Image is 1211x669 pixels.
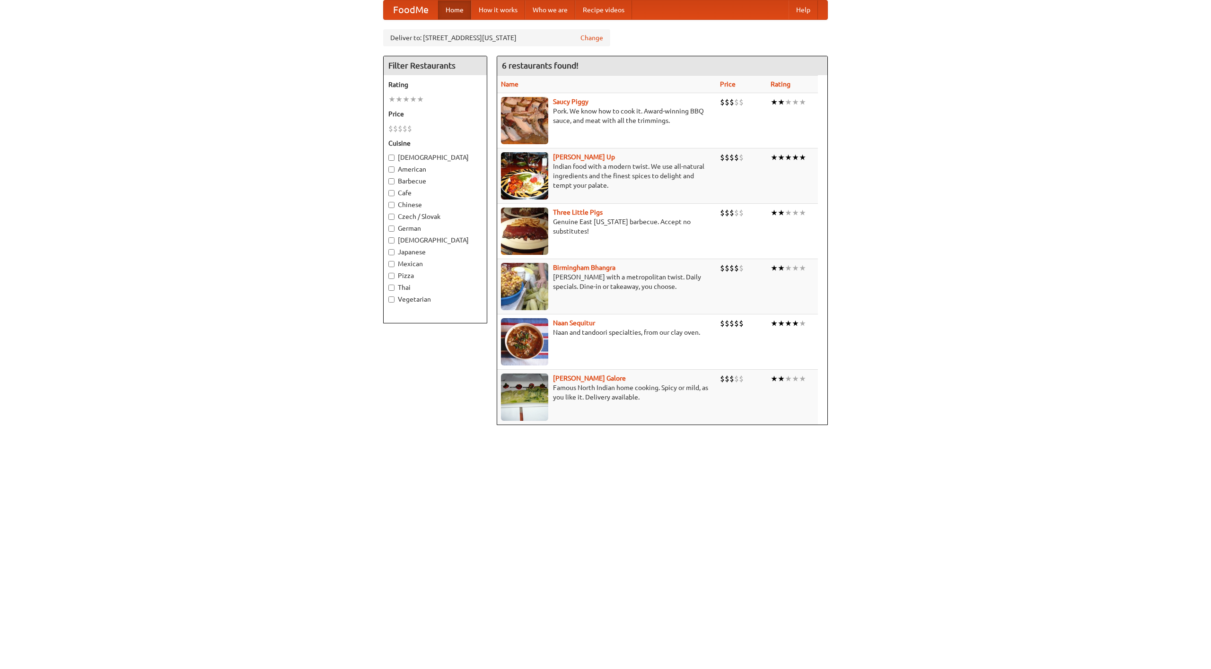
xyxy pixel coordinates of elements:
[501,208,548,255] img: littlepigs.jpg
[792,374,799,384] li: ★
[771,318,778,329] li: ★
[729,152,734,163] li: $
[799,97,806,107] li: ★
[388,226,395,232] input: German
[501,152,548,200] img: curryup.jpg
[799,208,806,218] li: ★
[778,263,785,273] li: ★
[771,263,778,273] li: ★
[792,263,799,273] li: ★
[729,263,734,273] li: $
[725,374,729,384] li: $
[799,152,806,163] li: ★
[388,259,482,269] label: Mexican
[501,162,712,190] p: Indian food with a modern twist. We use all-natural ingredients and the finest spices to delight ...
[729,318,734,329] li: $
[739,152,744,163] li: $
[388,178,395,184] input: Barbecue
[388,273,395,279] input: Pizza
[785,97,792,107] li: ★
[792,152,799,163] li: ★
[720,374,725,384] li: $
[395,94,403,104] li: ★
[734,374,739,384] li: $
[720,208,725,218] li: $
[739,374,744,384] li: $
[393,123,398,134] li: $
[388,165,482,174] label: American
[403,94,410,104] li: ★
[388,249,395,255] input: Japanese
[553,153,615,161] b: [PERSON_NAME] Up
[734,318,739,329] li: $
[771,208,778,218] li: ★
[388,237,395,243] input: [DEMOGRAPHIC_DATA]
[388,176,482,186] label: Barbecue
[384,0,438,19] a: FoodMe
[725,263,729,273] li: $
[734,152,739,163] li: $
[388,261,395,267] input: Mexican
[778,318,785,329] li: ★
[778,152,785,163] li: ★
[734,263,739,273] li: $
[501,383,712,402] p: Famous North Indian home cooking. Spicy or mild, as you like it. Delivery available.
[785,374,792,384] li: ★
[553,264,615,271] a: Birmingham Bhangra
[403,123,407,134] li: $
[575,0,632,19] a: Recipe videos
[725,318,729,329] li: $
[388,247,482,257] label: Japanese
[720,152,725,163] li: $
[438,0,471,19] a: Home
[799,318,806,329] li: ★
[734,208,739,218] li: $
[720,80,736,88] a: Price
[720,97,725,107] li: $
[410,94,417,104] li: ★
[388,202,395,208] input: Chinese
[501,97,548,144] img: saucy.jpg
[734,97,739,107] li: $
[388,271,482,280] label: Pizza
[799,374,806,384] li: ★
[729,208,734,218] li: $
[553,374,626,382] a: [PERSON_NAME] Galore
[501,80,518,88] a: Name
[553,98,588,105] b: Saucy Piggy
[729,97,734,107] li: $
[725,97,729,107] li: $
[471,0,525,19] a: How it works
[388,139,482,148] h5: Cuisine
[417,94,424,104] li: ★
[771,152,778,163] li: ★
[501,263,548,310] img: bhangra.jpg
[778,374,785,384] li: ★
[388,296,395,303] input: Vegetarian
[388,224,482,233] label: German
[720,318,725,329] li: $
[388,123,393,134] li: $
[785,208,792,218] li: ★
[553,209,603,216] a: Three Little Pigs
[771,374,778,384] li: ★
[388,212,482,221] label: Czech / Slovak
[501,374,548,421] img: currygalore.jpg
[501,328,712,337] p: Naan and tandoori specialties, from our clay oven.
[792,97,799,107] li: ★
[388,166,395,173] input: American
[778,97,785,107] li: ★
[799,263,806,273] li: ★
[501,106,712,125] p: Pork. We know how to cook it. Award-winning BBQ sauce, and meat with all the trimmings.
[388,94,395,104] li: ★
[739,208,744,218] li: $
[525,0,575,19] a: Who we are
[792,208,799,218] li: ★
[785,263,792,273] li: ★
[771,80,790,88] a: Rating
[729,374,734,384] li: $
[725,208,729,218] li: $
